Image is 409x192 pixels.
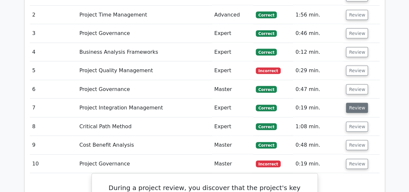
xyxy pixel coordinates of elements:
[30,118,77,136] td: 8
[256,86,277,93] span: Correct
[30,6,77,24] td: 2
[346,122,368,132] button: Review
[293,118,344,136] td: 1:08 min.
[77,155,211,173] td: Project Governance
[293,43,344,62] td: 0:12 min.
[212,62,253,80] td: Expert
[346,66,368,76] button: Review
[77,24,211,43] td: Project Governance
[346,28,368,39] button: Review
[293,6,344,24] td: 1:56 min.
[212,118,253,136] td: Expert
[346,10,368,20] button: Review
[77,80,211,99] td: Project Governance
[77,136,211,154] td: Cost Benefit Analysis
[212,24,253,43] td: Expert
[346,140,368,150] button: Review
[212,80,253,99] td: Master
[212,99,253,117] td: Expert
[212,155,253,173] td: Master
[77,99,211,117] td: Project Integration Management
[346,47,368,57] button: Review
[346,103,368,113] button: Review
[256,161,281,167] span: Incorrect
[256,30,277,37] span: Correct
[256,12,277,18] span: Correct
[77,62,211,80] td: Project Quality Management
[212,6,253,24] td: Advanced
[256,105,277,111] span: Correct
[256,68,281,74] span: Incorrect
[30,43,77,62] td: 4
[346,85,368,95] button: Review
[293,136,344,154] td: 0:48 min.
[77,43,211,62] td: Business Analysis Frameworks
[293,24,344,43] td: 0:46 min.
[346,159,368,169] button: Review
[77,6,211,24] td: Project Time Management
[77,118,211,136] td: Critical Path Method
[293,80,344,99] td: 0:47 min.
[30,80,77,99] td: 6
[293,155,344,173] td: 0:19 min.
[212,136,253,154] td: Master
[30,24,77,43] td: 3
[256,123,277,130] span: Correct
[30,62,77,80] td: 5
[256,142,277,149] span: Correct
[30,99,77,117] td: 7
[256,49,277,55] span: Correct
[293,62,344,80] td: 0:29 min.
[30,136,77,154] td: 9
[293,99,344,117] td: 0:19 min.
[30,155,77,173] td: 10
[212,43,253,62] td: Expert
